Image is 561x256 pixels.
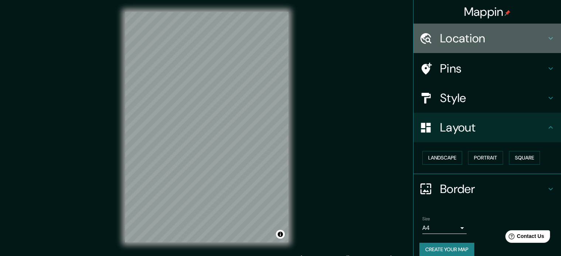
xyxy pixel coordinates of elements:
[422,151,462,165] button: Landscape
[464,4,511,19] h4: Mappin
[413,174,561,204] div: Border
[505,10,510,16] img: pin-icon.png
[422,215,430,222] label: Size
[440,182,546,196] h4: Border
[440,91,546,105] h4: Style
[413,24,561,53] div: Location
[125,12,288,242] canvas: Map
[413,113,561,142] div: Layout
[509,151,540,165] button: Square
[422,222,467,234] div: A4
[440,120,546,135] h4: Layout
[440,31,546,46] h4: Location
[413,83,561,113] div: Style
[495,227,553,248] iframe: Help widget launcher
[276,230,285,239] button: Toggle attribution
[468,151,503,165] button: Portrait
[440,61,546,76] h4: Pins
[413,54,561,83] div: Pins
